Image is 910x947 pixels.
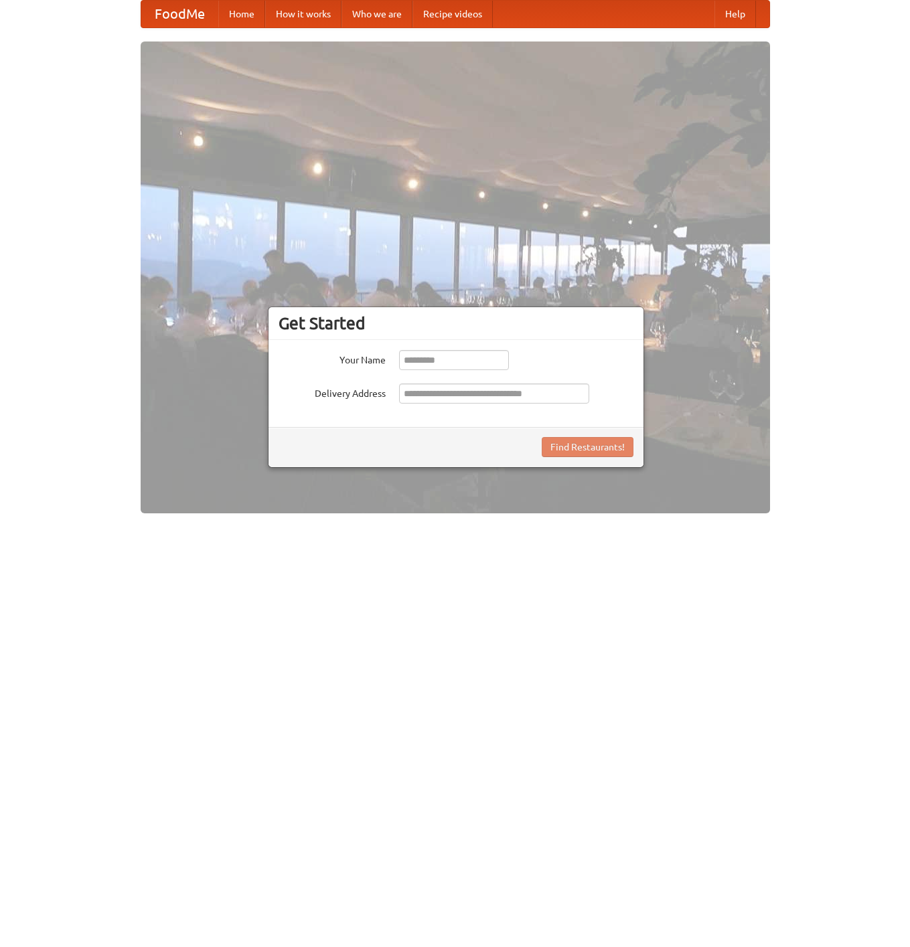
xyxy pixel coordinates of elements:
[279,350,386,367] label: Your Name
[218,1,265,27] a: Home
[714,1,756,27] a: Help
[279,313,633,333] h3: Get Started
[279,383,386,400] label: Delivery Address
[342,1,412,27] a: Who we are
[412,1,493,27] a: Recipe videos
[542,437,633,457] button: Find Restaurants!
[265,1,342,27] a: How it works
[141,1,218,27] a: FoodMe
